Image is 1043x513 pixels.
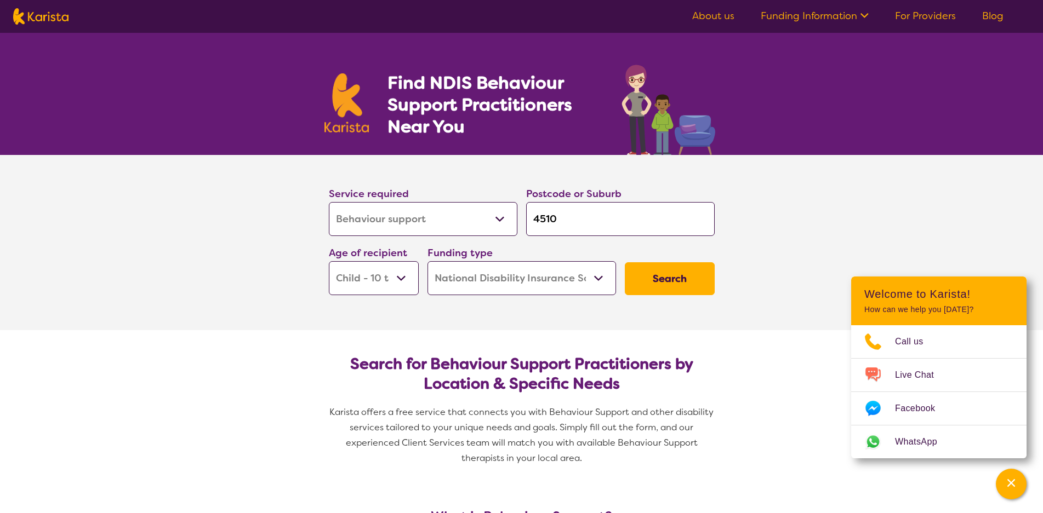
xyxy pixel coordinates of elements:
div: Channel Menu [851,276,1027,458]
span: Facebook [895,400,948,417]
label: Postcode or Suburb [526,187,622,200]
span: WhatsApp [895,434,950,450]
h2: Search for Behaviour Support Practitioners by Location & Specific Needs [338,354,706,394]
ul: Choose channel [851,325,1027,458]
p: Karista offers a free service that connects you with Behaviour Support and other disability servi... [324,405,719,466]
h1: Find NDIS Behaviour Support Practitioners Near You [387,72,600,137]
button: Channel Menu [996,469,1027,499]
p: How can we help you [DATE]? [864,305,1013,314]
label: Funding type [428,246,493,260]
img: behaviour-support [619,59,719,155]
h2: Welcome to Karista! [864,287,1013,301]
a: Funding Information [761,9,869,22]
a: Web link opens in a new tab. [851,425,1027,458]
button: Search [625,262,715,295]
a: About us [692,9,734,22]
img: Karista logo [324,73,369,132]
a: Blog [982,9,1004,22]
input: Type [526,202,715,236]
span: Call us [895,333,937,350]
img: Karista logo [13,8,69,25]
span: Live Chat [895,367,947,383]
a: For Providers [895,9,956,22]
label: Service required [329,187,409,200]
label: Age of recipient [329,246,407,260]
